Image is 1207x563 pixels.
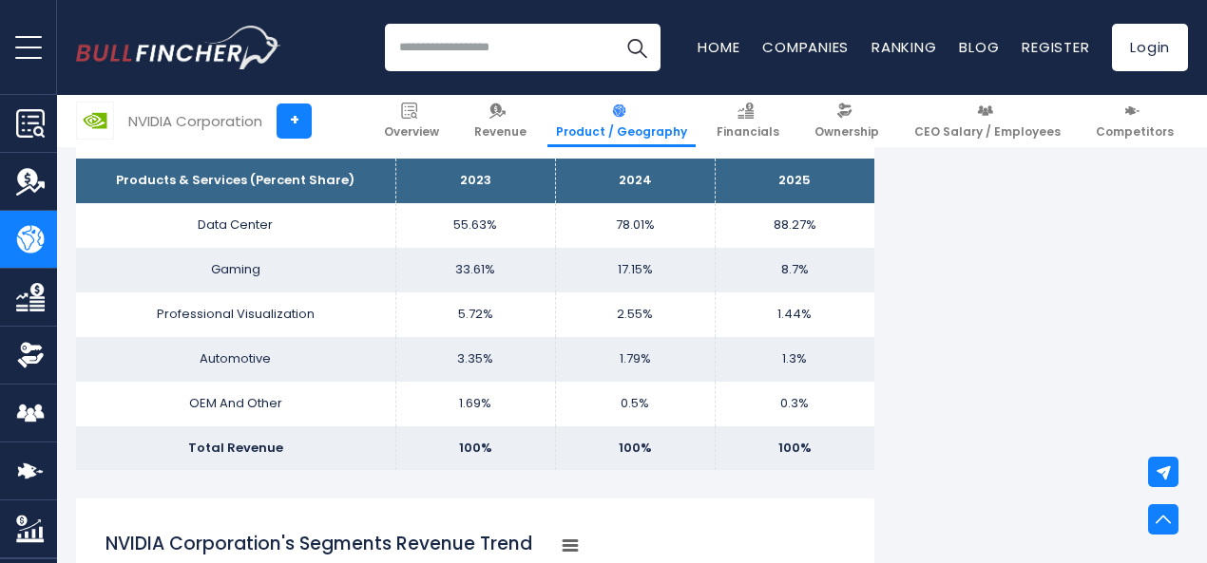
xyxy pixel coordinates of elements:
[1022,37,1089,57] a: Register
[762,37,849,57] a: Companies
[556,124,687,140] span: Product / Geography
[715,337,874,382] td: 1.3%
[76,159,395,203] th: Products & Services (Percent Share)
[76,248,395,292] td: Gaming
[715,248,874,292] td: 8.7%
[1087,95,1182,147] a: Competitors
[466,95,535,147] a: Revenue
[555,203,715,248] td: 78.01%
[959,37,999,57] a: Blog
[715,382,874,426] td: 0.3%
[814,124,879,140] span: Ownership
[395,426,555,471] td: 100%
[76,26,281,69] img: Bullfincher logo
[16,341,45,369] img: Ownership
[555,426,715,471] td: 100%
[806,95,888,147] a: Ownership
[77,103,113,139] img: NVDA logo
[76,26,280,69] a: Go to homepage
[715,203,874,248] td: 88.27%
[555,292,715,337] td: 2.55%
[375,95,448,147] a: Overview
[698,37,739,57] a: Home
[613,24,661,71] button: Search
[547,95,696,147] a: Product / Geography
[1112,24,1188,71] a: Login
[906,95,1069,147] a: CEO Salary / Employees
[76,337,395,382] td: Automotive
[76,292,395,337] td: Professional Visualization
[872,37,936,57] a: Ranking
[395,248,555,292] td: 33.61%
[395,292,555,337] td: 5.72%
[555,248,715,292] td: 17.15%
[128,110,262,132] div: NVIDIA Corporation
[76,382,395,426] td: OEM And Other
[105,531,532,556] tspan: NVIDIA Corporation's Segments Revenue Trend
[715,292,874,337] td: 1.44%
[555,382,715,426] td: 0.5%
[395,337,555,382] td: 3.35%
[395,382,555,426] td: 1.69%
[715,426,874,471] td: 100%
[76,203,395,248] td: Data Center
[76,426,395,471] td: Total Revenue
[395,203,555,248] td: 55.63%
[715,159,874,203] th: 2025
[555,337,715,382] td: 1.79%
[395,159,555,203] th: 2023
[708,95,788,147] a: Financials
[1096,124,1174,140] span: Competitors
[555,159,715,203] th: 2024
[914,124,1061,140] span: CEO Salary / Employees
[384,124,439,140] span: Overview
[717,124,779,140] span: Financials
[474,124,527,140] span: Revenue
[277,103,312,139] a: +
